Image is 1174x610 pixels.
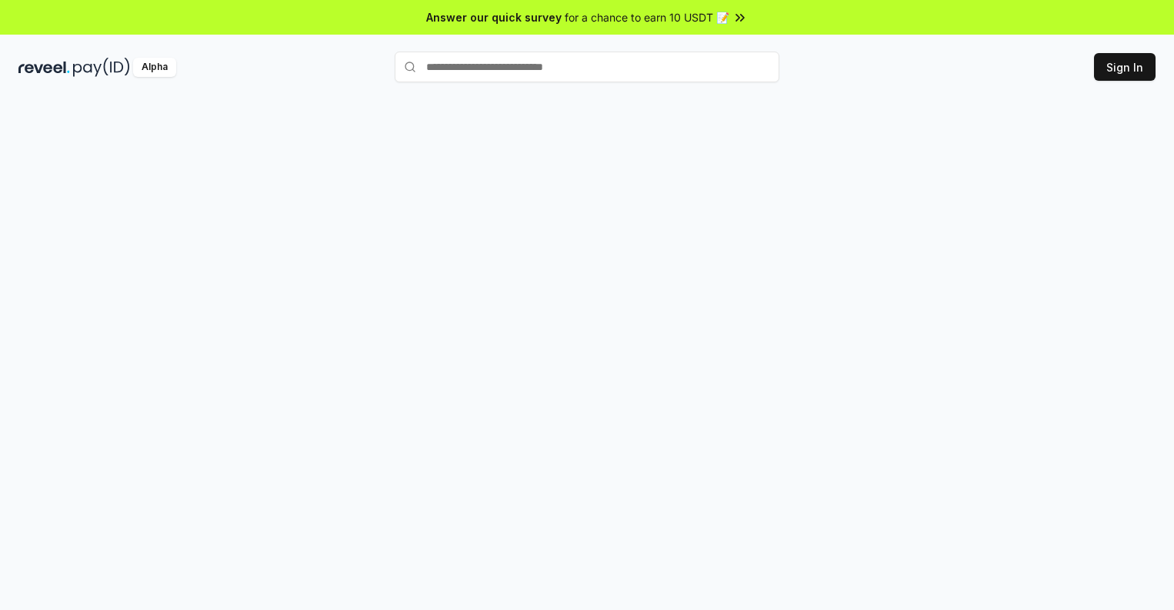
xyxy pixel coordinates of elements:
[133,58,176,77] div: Alpha
[1094,53,1156,81] button: Sign In
[18,58,70,77] img: reveel_dark
[426,9,562,25] span: Answer our quick survey
[73,58,130,77] img: pay_id
[565,9,729,25] span: for a chance to earn 10 USDT 📝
